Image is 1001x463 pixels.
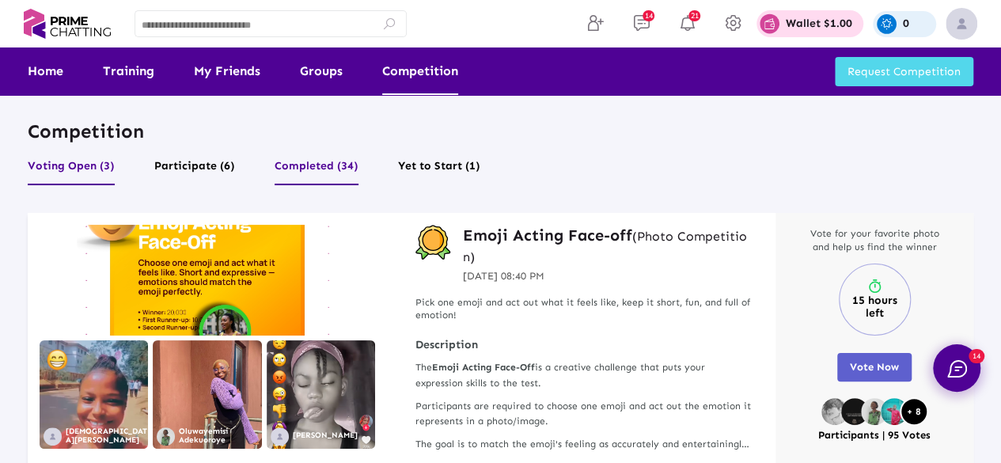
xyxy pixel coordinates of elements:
[415,225,451,260] img: competition-badge.svg
[643,10,654,21] span: 14
[837,353,912,381] button: Vote Now
[463,268,752,284] p: [DATE] 08:40 PM
[415,360,752,390] p: The is a creative challenge that puts your expression skills to the test.
[850,361,899,373] span: Vote Now
[463,225,752,266] a: Emoji Acting Face-off(Photo Competition)
[463,225,752,266] h3: Emoji Acting Face-off
[907,406,921,417] p: + 8
[933,344,980,392] button: 14
[28,119,973,143] p: Competition
[153,340,261,449] img: IMGWA1758326097333.jpg
[28,47,63,95] a: Home
[432,362,535,373] strong: Emoji Acting Face-Off
[803,227,946,254] p: Vote for your favorite photo and help us find the winner
[271,427,289,446] img: no_profile_image.svg
[415,338,752,352] strong: Description
[903,18,909,29] p: 0
[382,47,458,95] a: Competition
[844,294,906,320] p: 15 hours left
[847,65,961,78] span: Request Competition
[179,427,261,445] p: Oluwayemisi Adekuoroye
[194,47,260,95] a: My Friends
[688,10,700,21] span: 21
[157,427,175,446] img: 685006c58bec4b43fe5a292f_1751881247454.png
[969,349,984,363] span: 14
[300,47,343,95] a: Groups
[28,155,115,185] button: Voting Open (3)
[866,279,882,294] img: timer.svg
[44,427,62,446] img: no_profile_image.svg
[946,8,977,40] img: img
[835,57,973,86] button: Request Competition
[103,47,154,95] a: Training
[881,398,908,425] img: 6872abc575df9738c07e7a0d_1757525292585.png
[398,155,480,185] button: Yet to Start (1)
[415,296,752,323] p: Pick one emoji and act out what it feels like, keep it short, fun, and full of emotion!
[821,398,848,425] img: 683ed4866530a9605a755410_1756324506508.png
[154,155,235,185] button: Participate (6)
[293,431,358,440] p: [PERSON_NAME]
[66,427,148,445] p: [DEMOGRAPHIC_DATA][PERSON_NAME]
[415,437,752,452] p: The goal is to match the emoji's feeling as accurately and entertainingly as possible, whether it...
[24,5,111,43] img: logo
[861,398,888,425] img: 685006c58bec4b43fe5a292f_1751881247454.png
[818,429,931,442] p: Participants | 95 Votes
[40,340,148,449] img: 1756352910070.png
[841,398,868,425] img: 68b042fe4d38bf0755a17391_1756387376248.png
[786,18,852,29] p: Wallet $1.00
[40,225,375,336] img: compititionbanner1752867647-jjjtG.jpg
[275,155,358,185] button: Completed (34)
[947,360,967,378] img: chat.svg
[415,399,752,429] p: Participants are required to choose one emoji and act out the emotion it represents in a photo/im...
[267,340,375,449] img: Screenshot1758273916570.png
